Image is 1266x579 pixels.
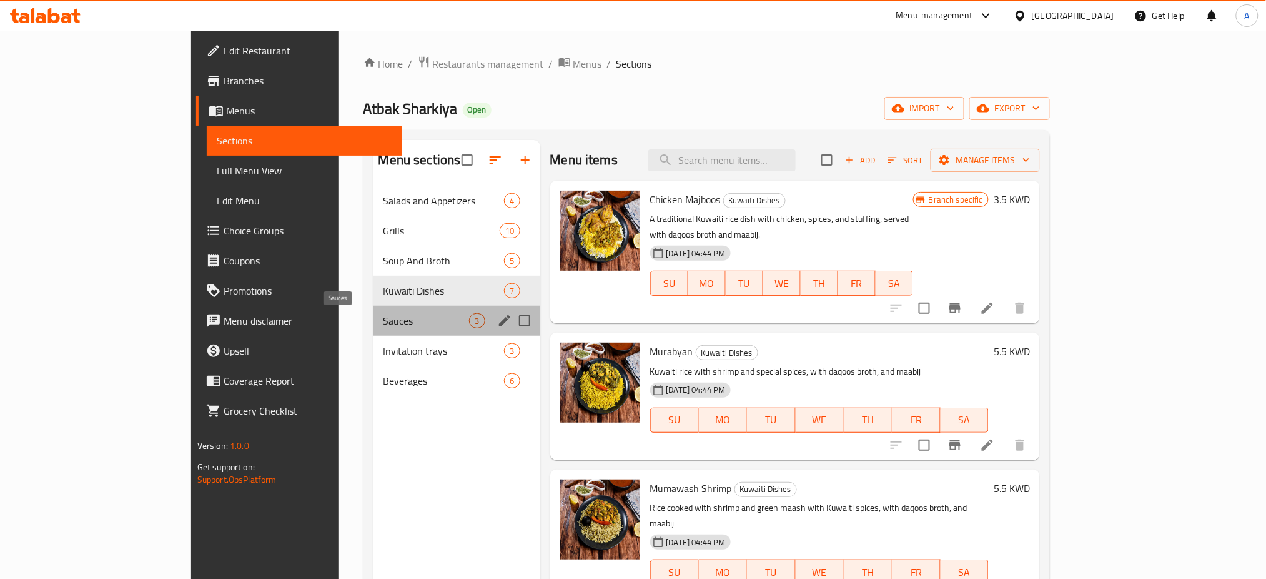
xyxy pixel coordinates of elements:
button: SU [650,408,699,433]
span: FR [897,411,935,429]
span: Choice Groups [224,223,393,238]
span: Version: [197,438,228,454]
span: Kuwaiti Dishes [724,193,785,208]
span: Sections [616,56,652,71]
span: Manage items [941,153,1030,168]
span: Upsell [224,343,393,358]
div: Kuwaiti Dishes [696,345,758,360]
span: FR [843,274,871,293]
span: WE [768,274,796,293]
span: Branch specific [924,194,988,206]
span: SU [656,274,683,293]
span: Coupons [224,253,393,268]
span: Edit Menu [217,193,393,208]
span: WE [801,411,839,429]
span: Edit Restaurant [224,43,393,58]
span: Menus [573,56,602,71]
button: TU [747,408,795,433]
a: Menus [196,96,403,126]
a: Coupons [196,246,403,276]
button: delete [1005,293,1035,323]
div: items [500,223,520,238]
span: 3 [505,345,519,357]
span: Grocery Checklist [224,403,393,418]
button: SA [876,271,913,296]
span: import [894,101,954,116]
a: Choice Groups [196,216,403,246]
button: Add section [510,145,540,175]
div: Kuwaiti Dishes7 [373,276,540,306]
span: Beverages [383,373,505,388]
span: Kuwaiti Dishes [383,283,505,298]
span: TU [731,274,758,293]
button: import [884,97,964,120]
li: / [549,56,553,71]
span: export [979,101,1040,116]
a: Menu disclaimer [196,306,403,336]
span: Add item [840,151,880,170]
a: Full Menu View [207,156,403,186]
div: items [504,343,520,358]
button: WE [763,271,801,296]
span: Select to update [911,432,937,458]
img: Murabyan [560,343,640,423]
button: Add [840,151,880,170]
span: Menu disclaimer [224,313,393,328]
button: MO [699,408,747,433]
div: Soup And Broth5 [373,246,540,276]
div: Salads and Appetizers4 [373,186,540,216]
span: Sauces [383,313,470,328]
div: items [504,283,520,298]
li: / [408,56,413,71]
span: SA [881,274,908,293]
li: / [607,56,611,71]
h2: Menu sections [378,151,461,169]
span: 1.0.0 [230,438,249,454]
button: edit [495,311,514,330]
div: Invitation trays3 [373,336,540,366]
span: Sections [217,133,393,148]
button: SA [941,408,989,433]
span: Add [843,153,877,168]
h6: 3.5 KWD [994,191,1030,208]
span: Invitation trays [383,343,505,358]
span: Sort items [880,151,931,170]
span: SU [656,411,694,429]
button: TH [844,408,892,433]
div: [GEOGRAPHIC_DATA] [1032,9,1114,23]
a: Upsell [196,336,403,366]
button: TH [801,271,838,296]
span: 6 [505,375,519,387]
span: Sort sections [480,145,510,175]
span: Salads and Appetizers [383,193,505,208]
a: Grocery Checklist [196,396,403,426]
nav: Menu sections [373,181,540,401]
div: Grills [383,223,500,238]
a: Support.OpsPlatform [197,471,277,488]
a: Coverage Report [196,366,403,396]
div: Open [463,103,492,118]
a: Edit menu item [980,301,995,316]
span: Menus [226,103,393,118]
p: Kuwaiti rice with shrimp and special spices, with daqoos broth, and maabij [650,364,989,380]
button: Branch-specific-item [940,293,970,323]
span: Murabyan [650,342,693,361]
p: Rice cooked with shrimp and green maash with Kuwaiti spices, with daqoos broth, and maabij [650,500,989,531]
button: Branch-specific-item [940,430,970,460]
span: 3 [470,315,484,327]
span: Branches [224,73,393,88]
a: Menus [558,56,602,72]
div: Soup And Broth [383,253,505,268]
span: MO [704,411,742,429]
span: 10 [500,225,519,237]
button: FR [892,408,940,433]
span: A [1245,9,1250,23]
span: 4 [505,195,519,207]
span: Select to update [911,295,937,321]
span: Restaurants management [433,56,544,71]
span: Get support on: [197,459,255,475]
span: Open [463,104,492,115]
a: Sections [207,126,403,156]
